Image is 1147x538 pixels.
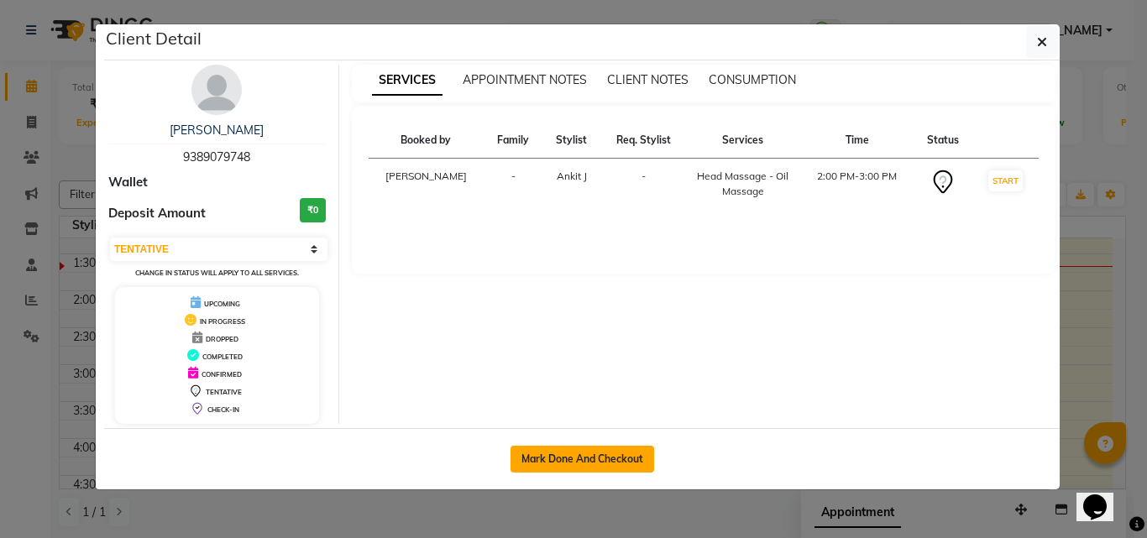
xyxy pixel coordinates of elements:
[206,388,242,396] span: TENTATIVE
[202,370,242,379] span: CONFIRMED
[686,123,800,159] th: Services
[135,269,299,277] small: Change in status will apply to all services.
[800,159,914,210] td: 2:00 PM-3:00 PM
[484,159,542,210] td: -
[170,123,264,138] a: [PERSON_NAME]
[696,169,790,199] div: Head Massage - Oil Massage
[204,300,240,308] span: UPCOMING
[800,123,914,159] th: Time
[108,173,148,192] span: Wallet
[542,123,600,159] th: Stylist
[300,198,326,222] h3: ₹0
[914,123,972,159] th: Status
[200,317,245,326] span: IN PROGRESS
[372,65,443,96] span: SERVICES
[557,170,587,182] span: Ankit J
[1076,471,1130,521] iframe: chat widget
[207,405,239,414] span: CHECK-IN
[191,65,242,115] img: avatar
[484,123,542,159] th: Family
[369,159,484,210] td: [PERSON_NAME]
[988,170,1023,191] button: START
[709,72,796,87] span: CONSUMPTION
[206,335,238,343] span: DROPPED
[369,123,484,159] th: Booked by
[601,123,686,159] th: Req. Stylist
[183,149,250,165] span: 9389079748
[463,72,587,87] span: APPOINTMENT NOTES
[601,159,686,210] td: -
[108,204,206,223] span: Deposit Amount
[202,353,243,361] span: COMPLETED
[511,446,654,473] button: Mark Done And Checkout
[607,72,689,87] span: CLIENT NOTES
[106,26,202,51] h5: Client Detail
